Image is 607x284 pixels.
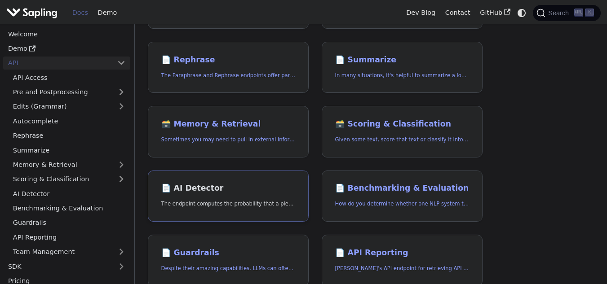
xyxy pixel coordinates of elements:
[322,42,483,93] a: 📄️ SummarizeIn many situations, it's helpful to summarize a longer document into a shorter, more ...
[161,71,296,80] p: The Paraphrase and Rephrase endpoints offer paraphrasing for particular styles.
[515,6,528,19] button: Switch between dark and light mode (currently system mode)
[8,100,130,113] a: Edits (Grammar)
[8,71,130,84] a: API Access
[475,6,515,20] a: GitHub
[3,27,130,40] a: Welcome
[161,200,296,208] p: The endpoint computes the probability that a piece of text is AI-generated,
[8,231,130,244] a: API Reporting
[148,42,309,93] a: 📄️ RephraseThe Paraphrase and Rephrase endpoints offer paraphrasing for particular styles.
[335,184,470,193] h2: Benchmarking & Evaluation
[401,6,440,20] a: Dev Blog
[3,260,112,273] a: SDK
[3,57,112,70] a: API
[3,42,130,55] a: Demo
[8,187,130,200] a: AI Detector
[161,135,296,144] p: Sometimes you may need to pull in external information that doesn't fit in the context size of an...
[148,106,309,157] a: 🗃️ Memory & RetrievalSometimes you may need to pull in external information that doesn't fit in t...
[161,248,296,258] h2: Guardrails
[545,9,574,17] span: Search
[112,260,130,273] button: Expand sidebar category 'SDK'
[8,86,130,99] a: Pre and Postprocessing
[6,6,61,19] a: Sapling.ai
[67,6,93,20] a: Docs
[112,57,130,70] button: Collapse sidebar category 'API'
[8,202,130,215] a: Benchmarking & Evaluation
[161,264,296,273] p: Despite their amazing capabilities, LLMs can often behave in undesired
[440,6,475,20] a: Contact
[161,184,296,193] h2: AI Detector
[148,170,309,222] a: 📄️ AI DetectorThe endpoint computes the probability that a piece of text is AI-generated,
[335,71,470,80] p: In many situations, it's helpful to summarize a longer document into a shorter, more easily diges...
[8,144,130,157] a: Summarize
[335,200,470,208] p: How do you determine whether one NLP system that suggests edits
[585,9,594,17] kbd: K
[6,6,58,19] img: Sapling.ai
[335,55,470,65] h2: Summarize
[322,106,483,157] a: 🗃️ Scoring & ClassificationGiven some text, score that text or classify it into one of a set of p...
[8,245,130,258] a: Team Management
[335,135,470,144] p: Given some text, score that text or classify it into one of a set of pre-specified categories.
[161,119,296,129] h2: Memory & Retrieval
[335,264,470,273] p: Sapling's API endpoint for retrieving API usage analytics.
[8,114,130,127] a: Autocomplete
[8,216,130,229] a: Guardrails
[93,6,122,20] a: Demo
[8,129,130,142] a: Rephrase
[8,173,130,186] a: Scoring & Classification
[322,170,483,222] a: 📄️ Benchmarking & EvaluationHow do you determine whether one NLP system that suggests edits
[335,248,470,258] h2: API Reporting
[8,158,130,171] a: Memory & Retrieval
[335,119,470,129] h2: Scoring & Classification
[533,5,600,21] button: Search (Ctrl+K)
[161,55,296,65] h2: Rephrase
